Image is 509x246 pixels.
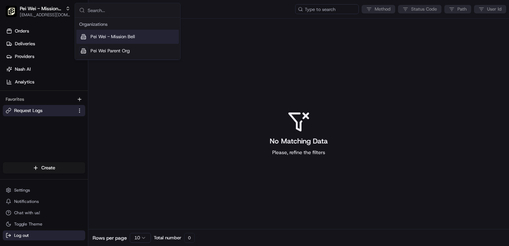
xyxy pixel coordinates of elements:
a: Request Logs [6,107,74,114]
span: Toggle Theme [14,221,42,227]
a: Analytics [3,76,88,88]
button: Chat with us! [3,208,85,218]
a: Providers [3,51,88,62]
button: Pei Wei - Mission BellPei Wei - Mission Bell[EMAIL_ADDRESS][DOMAIN_NAME] [3,3,73,20]
a: 💻API Documentation [57,100,116,112]
a: 📗Knowledge Base [4,100,57,112]
h3: No Matching Data [270,136,328,146]
span: Pylon [70,120,86,125]
button: Log out [3,230,85,240]
div: 📗 [7,103,13,109]
span: Orders [15,28,29,34]
a: Nash AI [3,64,88,75]
span: Total number [154,235,181,241]
span: Deliveries [15,41,35,47]
div: Start new chat [24,68,116,75]
div: Favorites [3,94,85,105]
span: Nash AI [15,66,31,72]
button: Settings [3,185,85,195]
div: Suggestions [75,18,180,60]
img: Pei Wei - Mission Bell [6,6,17,17]
span: API Documentation [67,102,113,110]
input: Clear [18,46,117,53]
button: Toggle Theme [3,219,85,229]
span: Chat with us! [14,210,40,216]
span: Please, refine the filters [272,149,325,156]
span: Analytics [15,79,34,85]
img: Nash [7,7,21,21]
a: Powered byPylon [50,119,86,125]
input: Type to search [295,4,359,14]
button: Pei Wei - Mission Bell [20,5,63,12]
span: Create [41,165,55,171]
p: Welcome 👋 [7,28,129,40]
a: Orders [3,25,88,37]
span: Knowledge Base [14,102,54,110]
button: [EMAIL_ADDRESS][DOMAIN_NAME] [20,12,70,18]
img: 1736555255976-a54dd68f-1ca7-489b-9aae-adbdc363a1c4 [7,68,20,80]
div: Organizations [76,19,179,30]
button: Request Logs [3,105,85,116]
div: We're available if you need us! [24,75,89,80]
button: Start new chat [120,70,129,78]
input: Search... [88,3,176,17]
span: Rows per page [93,234,127,241]
span: Settings [14,187,30,193]
button: Notifications [3,197,85,206]
div: 0 [184,233,195,243]
button: Create [3,162,85,174]
span: Pei Wei Parent Org [90,48,130,54]
span: Log out [14,233,29,238]
div: 💻 [60,103,65,109]
span: Pei Wei - Mission Bell [90,34,135,40]
a: Deliveries [3,38,88,49]
span: Request Logs [14,107,42,114]
span: Providers [15,53,34,60]
span: Notifications [14,199,39,204]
